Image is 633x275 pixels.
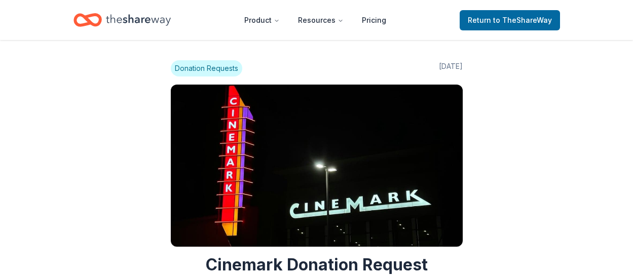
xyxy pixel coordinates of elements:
a: Returnto TheShareWay [460,10,560,30]
h1: Cinemark Donation Request [171,255,463,275]
button: Product [236,10,288,30]
span: [DATE] [439,60,463,76]
nav: Main [236,8,394,32]
span: to TheShareWay [493,16,552,24]
a: Pricing [354,10,394,30]
span: Return [468,14,552,26]
img: Image for Cinemark Donation Request [171,85,463,247]
a: Home [73,8,171,32]
span: Donation Requests [171,60,242,76]
button: Resources [290,10,352,30]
